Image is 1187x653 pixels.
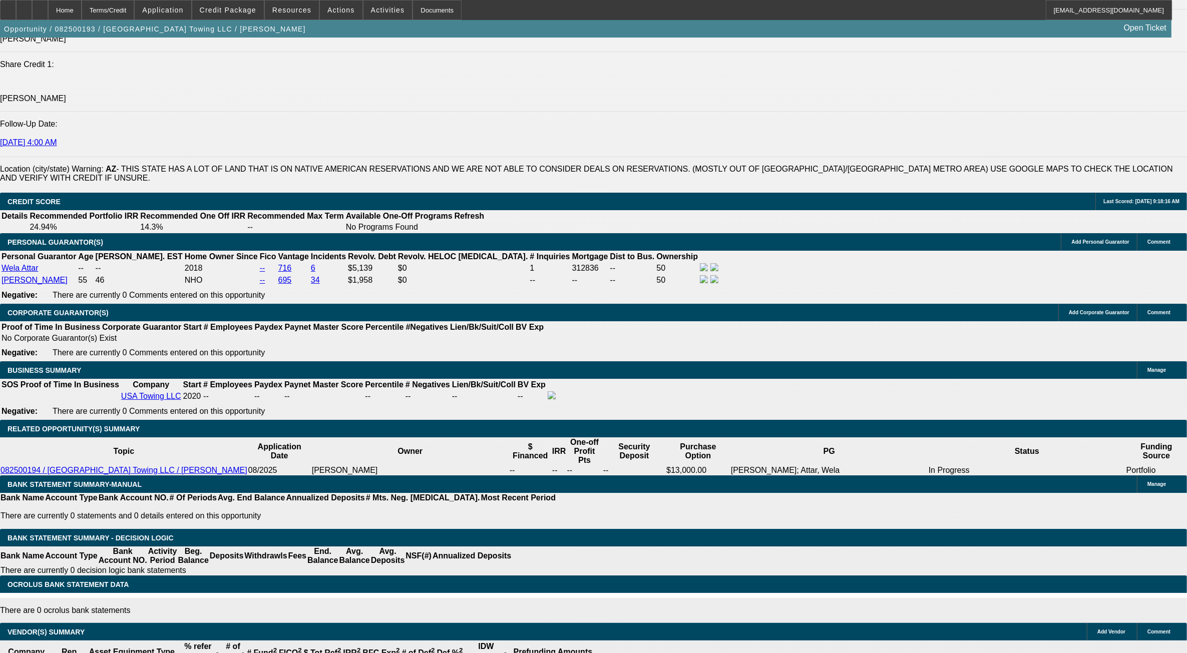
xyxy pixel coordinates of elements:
button: Credit Package [192,1,264,20]
th: Avg. End Balance [217,493,286,503]
th: $ Financed [509,437,552,465]
b: Start [183,380,201,389]
span: RELATED OPPORTUNITY(S) SUMMARY [8,425,140,433]
span: Resources [272,6,311,14]
b: Age [78,252,93,261]
th: Bank Account NO. [98,493,169,503]
th: Avg. Balance [338,546,370,565]
th: PG [730,437,928,465]
p: There are currently 0 statements and 0 details entered on this opportunity [1,511,556,520]
th: Account Type [45,493,98,503]
b: # Negatives [406,380,450,389]
div: -- [284,392,363,401]
b: BV Exp [518,380,546,389]
th: Avg. Deposits [370,546,406,565]
span: 2018 [185,264,203,272]
th: Annualized Deposits [285,493,365,503]
th: Purchase Option [666,437,730,465]
b: Paynet Master Score [284,380,363,389]
span: Add Corporate Guarantor [1069,310,1129,315]
th: Refresh [454,211,485,221]
span: Bank Statement Summary - Decision Logic [8,534,174,542]
button: Actions [320,1,362,20]
img: linkedin-icon.png [710,275,718,283]
b: Lien/Bk/Suit/Coll [450,323,514,331]
span: BUSINESS SUMMARY [8,366,81,374]
th: Status [928,437,1126,465]
a: [PERSON_NAME] [2,276,68,284]
td: -- [254,391,283,402]
td: -- [610,263,655,274]
span: Comment [1147,629,1170,634]
span: Opportunity / 082500193 / [GEOGRAPHIC_DATA] Towing LLC / [PERSON_NAME] [4,25,306,33]
span: CORPORATE GUARANTOR(S) [8,309,109,317]
span: Manage [1147,481,1166,487]
img: facebook-icon.png [700,263,708,271]
td: [PERSON_NAME]; Attar, Wela [730,465,928,475]
td: -- [452,391,516,402]
td: -- [572,275,609,286]
td: 55 [78,275,94,286]
span: Add Personal Guarantor [1071,239,1129,245]
th: Fees [288,546,307,565]
td: -- [529,275,570,286]
a: -- [260,276,265,284]
b: Percentile [365,380,403,389]
th: Withdrawls [244,546,287,565]
button: Activities [363,1,413,20]
b: Percentile [365,323,404,331]
span: Credit Package [200,6,256,14]
td: 1 [529,263,570,274]
th: # Of Periods [169,493,217,503]
span: Actions [327,6,355,14]
th: Proof of Time In Business [20,380,120,390]
span: Application [142,6,183,14]
b: # Employees [203,380,252,389]
b: Fico [260,252,276,261]
td: -- [610,275,655,286]
span: PERSONAL GUARANTOR(S) [8,238,103,246]
a: USA Towing LLC [121,392,181,400]
th: NSF(#) [405,546,432,565]
th: Annualized Deposits [432,546,512,565]
b: Paydex [254,380,282,389]
span: Comment [1147,310,1170,315]
div: -- [365,392,403,401]
td: -- [95,263,183,274]
td: 50 [656,275,698,286]
td: 08/2025 [248,465,311,475]
th: Security Deposit [603,437,666,465]
td: -- [509,465,552,475]
td: NHO [184,275,258,286]
th: SOS [1,380,19,390]
img: linkedin-icon.png [710,263,718,271]
td: $0 [398,263,529,274]
th: Recommended Portfolio IRR [29,211,139,221]
b: #Negatives [406,323,449,331]
td: $0 [398,275,529,286]
b: Corporate Guarantor [102,323,181,331]
span: Last Scored: [DATE] 9:18:16 AM [1103,199,1179,204]
b: Personal Guarantor [2,252,76,261]
span: Activities [371,6,405,14]
b: Lien/Bk/Suit/Coll [452,380,516,389]
th: End. Balance [307,546,338,565]
div: -- [406,392,450,401]
th: # Mts. Neg. [MEDICAL_DATA]. [365,493,481,503]
td: No Corporate Guarantor(s) Exist [1,333,548,343]
b: [PERSON_NAME]. EST [96,252,183,261]
th: Deposits [209,546,244,565]
th: Activity Period [148,546,178,565]
td: -- [552,465,567,475]
button: Application [135,1,191,20]
td: -- [603,465,666,475]
span: Comment [1147,239,1170,245]
b: Company [133,380,169,389]
a: 695 [278,276,292,284]
b: Revolv. HELOC [MEDICAL_DATA]. [398,252,528,261]
th: Recommended One Off IRR [140,211,246,221]
span: -- [203,392,209,400]
b: Incidents [311,252,346,261]
b: Vantage [278,252,309,261]
button: Resources [265,1,319,20]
